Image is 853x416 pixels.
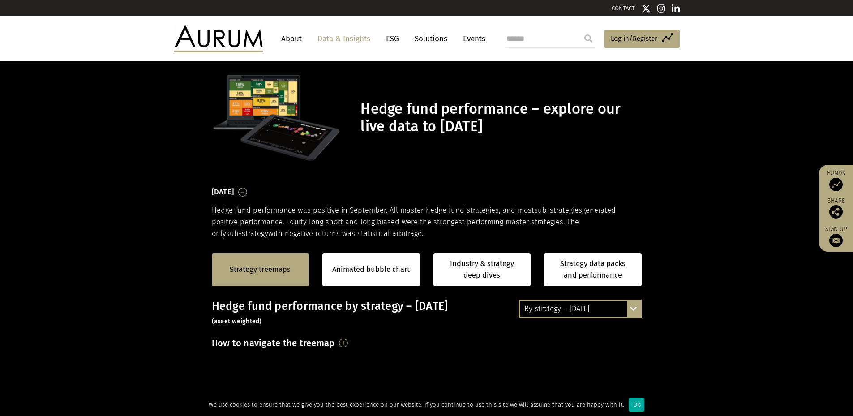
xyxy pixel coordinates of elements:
[313,30,375,47] a: Data & Insights
[332,264,410,275] a: Animated bubble chart
[381,30,403,47] a: ESG
[212,205,642,240] p: Hedge fund performance was positive in September. All master hedge fund strategies, and most gene...
[534,206,582,214] span: sub-strategies
[629,398,644,412] div: Ok
[459,30,485,47] a: Events
[277,30,306,47] a: About
[672,4,680,13] img: Linkedin icon
[829,178,843,191] img: Access Funds
[212,300,642,326] h3: Hedge fund performance by strategy – [DATE]
[657,4,665,13] img: Instagram icon
[823,225,849,247] a: Sign up
[174,25,263,52] img: Aurum
[212,185,234,199] h3: [DATE]
[226,229,268,238] span: sub-strategy
[212,317,262,325] small: (asset weighted)
[360,100,639,135] h1: Hedge fund performance – explore our live data to [DATE]
[829,234,843,247] img: Sign up to our newsletter
[410,30,452,47] a: Solutions
[612,5,635,12] a: CONTACT
[823,169,849,191] a: Funds
[544,253,642,286] a: Strategy data packs and performance
[579,30,597,47] input: Submit
[230,264,291,275] a: Strategy treemaps
[212,335,335,351] h3: How to navigate the treemap
[604,30,680,48] a: Log in/Register
[520,301,640,317] div: By strategy – [DATE]
[829,205,843,219] img: Share this post
[642,4,651,13] img: Twitter icon
[823,198,849,219] div: Share
[433,253,531,286] a: Industry & strategy deep dives
[611,33,657,44] span: Log in/Register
